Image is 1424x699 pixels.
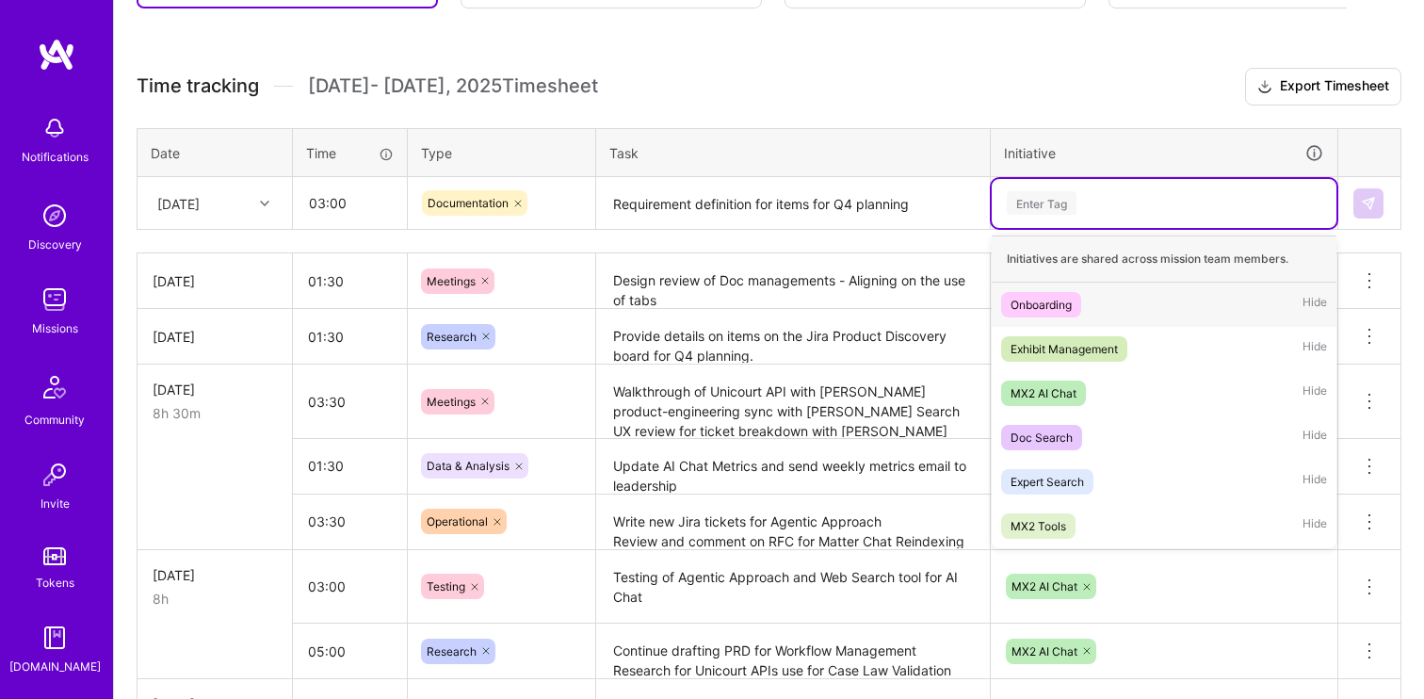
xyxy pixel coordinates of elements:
[428,196,509,210] span: Documentation
[294,178,406,228] input: HH:MM
[427,514,488,528] span: Operational
[427,330,477,344] span: Research
[1011,428,1073,447] div: Doc Search
[36,109,73,147] img: bell
[24,410,85,430] div: Community
[1303,292,1327,317] span: Hide
[598,311,988,363] textarea: Provide details on items on the Jira Product Discovery board for Q4 planning.
[408,128,596,177] th: Type
[308,74,598,98] span: [DATE] - [DATE] , 2025 Timesheet
[32,365,77,410] img: Community
[598,255,988,307] textarea: Design review of Doc managements - Aligning on the use of tabs Meeting with [PERSON_NAME] and [PE...
[1011,516,1066,536] div: MX2 Tools
[157,193,200,213] div: [DATE]
[427,274,476,288] span: Meetings
[36,573,74,593] div: Tokens
[153,271,277,291] div: [DATE]
[1303,425,1327,450] span: Hide
[38,38,75,72] img: logo
[138,128,293,177] th: Date
[1303,336,1327,362] span: Hide
[598,626,988,677] textarea: Continue drafting PRD for Workflow Management Research for Unicourt APIs use for Case Law Validat...
[28,235,82,254] div: Discovery
[598,496,988,548] textarea: Write new Jira tickets for Agentic Approach Review and comment on RFC for Matter Chat Reindexing ...
[1257,77,1272,97] i: icon Download
[1011,644,1077,658] span: MX2 AI Chat
[596,128,991,177] th: Task
[43,547,66,565] img: tokens
[992,236,1336,283] div: Initiatives are shared across mission team members.
[1303,381,1327,406] span: Hide
[22,147,89,167] div: Notifications
[1245,68,1401,106] button: Export Timesheet
[293,256,407,306] input: HH:MM
[1011,295,1072,315] div: Onboarding
[32,318,78,338] div: Missions
[1011,579,1077,593] span: MX2 AI Chat
[1007,188,1076,218] div: Enter Tag
[306,143,394,163] div: Time
[598,179,988,229] textarea: Requirement definition for items for Q4 planning
[427,644,477,658] span: Research
[1004,142,1324,164] div: Initiative
[293,312,407,362] input: HH:MM
[427,395,476,409] span: Meetings
[153,403,277,423] div: 8h 30m
[260,199,269,208] i: icon Chevron
[293,377,407,427] input: HH:MM
[1011,472,1084,492] div: Expert Search
[36,197,73,235] img: discovery
[1361,196,1376,211] img: Submit
[598,366,988,437] textarea: Walkthrough of Unicourt API with [PERSON_NAME] product-engineering sync with [PERSON_NAME] Search...
[293,441,407,491] input: HH:MM
[1303,513,1327,539] span: Hide
[9,657,101,676] div: [DOMAIN_NAME]
[153,565,277,585] div: [DATE]
[36,619,73,657] img: guide book
[427,459,510,473] span: Data & Analysis
[427,579,465,593] span: Testing
[293,626,407,676] input: HH:MM
[137,74,259,98] span: Time tracking
[36,456,73,494] img: Invite
[1011,383,1076,403] div: MX2 AI Chat
[1011,339,1118,359] div: Exhibit Management
[40,494,70,513] div: Invite
[153,589,277,609] div: 8h
[293,561,407,611] input: HH:MM
[293,496,407,546] input: HH:MM
[598,552,988,623] textarea: Testing of Agentic Approach and Web Search tool for AI Chat
[153,327,277,347] div: [DATE]
[1303,469,1327,495] span: Hide
[598,441,988,493] textarea: Update AI Chat Metrics and send weekly metrics email to leadership
[153,380,277,399] div: [DATE]
[36,281,73,318] img: teamwork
